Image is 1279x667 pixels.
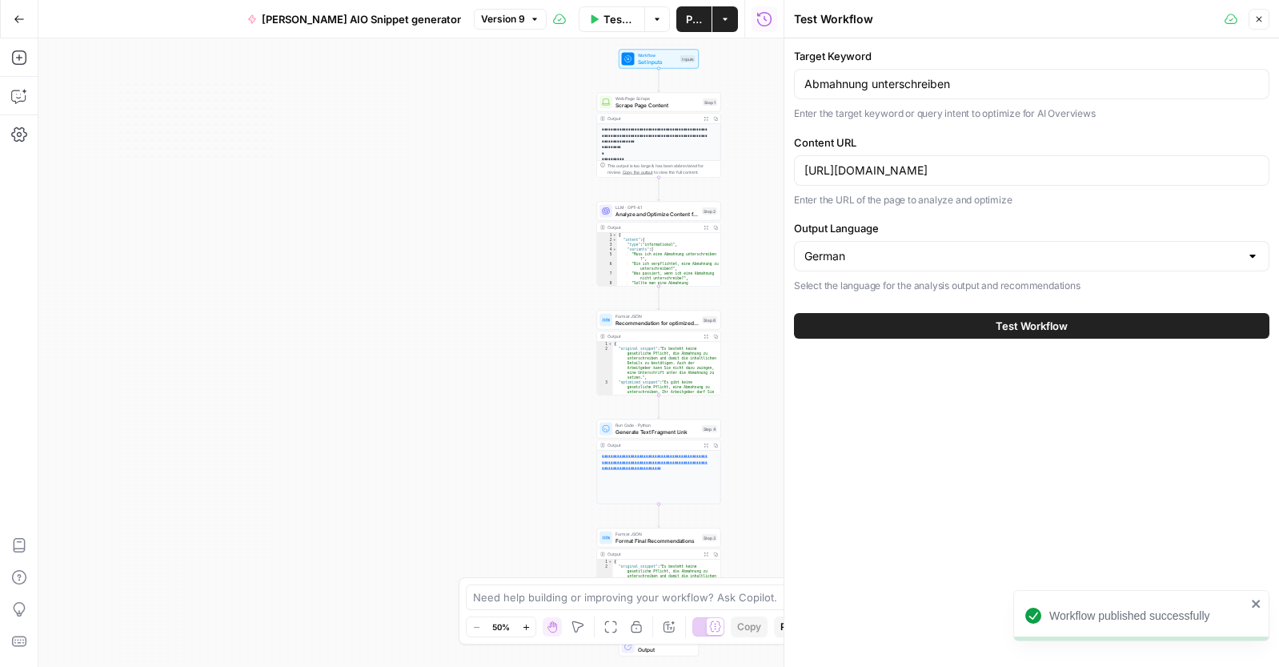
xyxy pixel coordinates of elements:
span: Copy [737,620,761,634]
span: LLM · GPT-4.1 [615,204,699,211]
div: Workflow published successfully [1049,608,1246,624]
div: Output [607,333,699,340]
span: Output [638,645,692,653]
div: Format JSONFormat Final RecommendationsStep 3Output{ "original_snippet":"Es besteht keine gesetzl... [597,528,721,613]
div: Step 3 [702,534,717,541]
span: Analyze and Optimize Content for AI Overview [615,210,699,218]
g: Edge from step_6 to step_4 [658,396,660,419]
span: Format Final Recommendations [615,536,699,544]
span: Copy the output [623,170,653,175]
div: 1 [597,560,613,565]
div: 3 [597,380,613,404]
div: Step 1 [703,98,717,106]
div: 2 [597,565,613,598]
span: Publish [686,11,702,27]
div: Output [607,115,699,122]
g: Edge from step_2 to step_6 [658,287,660,310]
div: Inputs [680,55,696,62]
label: Output Language [794,220,1269,236]
div: This output is too large & has been abbreviated for review. to view the full content. [607,163,717,175]
span: Toggle code folding, rows 2 through 11 [612,238,617,243]
div: 4 [597,247,617,252]
button: close [1251,597,1262,610]
div: Output [607,442,699,448]
span: Workflow [638,52,678,58]
div: Output [607,224,699,231]
div: Format JSONRecommendation for optimized snippetStep 6Output{ "original_snippet":"Es besteht keine... [597,311,721,396]
div: EndOutput [597,637,721,657]
input: e.g., how to clean suede shoes [804,76,1259,92]
p: Enter the URL of the page to analyze and optimize [794,192,1269,208]
p: Select the language for the analysis output and recommendations [794,278,1269,294]
span: Toggle code folding, rows 1 through 4 [608,342,613,347]
g: Edge from step_1 to step_2 [658,178,660,201]
div: 7 [597,271,617,281]
div: 1 [597,233,617,238]
span: Version 9 [481,12,525,26]
span: Scrape Page Content [615,101,700,109]
div: 2 [597,347,613,380]
button: Copy [731,617,768,637]
span: Test Workflow [603,11,635,27]
span: Format JSON [615,531,699,537]
div: 8 [597,281,617,291]
g: Edge from start to step_1 [658,69,660,92]
label: Target Keyword [794,48,1269,64]
span: Set Inputs [638,58,678,66]
button: Paste [774,617,813,637]
span: 50% [492,621,510,633]
span: Run Code · Python [615,422,699,428]
button: Test Workflow [794,313,1269,339]
span: Toggle code folding, rows 1 through 5 [608,560,613,565]
input: German [804,248,1240,264]
button: [PERSON_NAME] AIO Snippet generator [238,6,471,32]
span: Recommendation for optimized snippet [615,319,699,327]
span: [PERSON_NAME] AIO Snippet generator [262,11,461,27]
span: Web Page Scrape [615,95,700,102]
div: 5 [597,252,617,262]
div: WorkflowSet InputsInputs [597,50,721,69]
button: Version 9 [474,9,547,30]
input: https://example.com/article [804,163,1259,179]
button: Test Workflow [579,6,645,32]
span: Test Workflow [996,318,1068,334]
button: Publish [676,6,712,32]
p: Enter the target keyword or query intent to optimize for AI Overviews [794,106,1269,122]
div: 6 [597,262,617,271]
span: Generate Text Fragment Link [615,428,699,436]
span: Toggle code folding, rows 1 through 222 [612,233,617,238]
div: Step 2 [702,207,717,215]
div: Step 6 [702,316,717,323]
div: 1 [597,342,613,347]
div: Output [607,551,699,557]
div: Step 4 [702,425,718,432]
span: Toggle code folding, rows 4 through 10 [612,247,617,252]
div: 3 [597,243,617,247]
g: Edge from step_4 to step_3 [658,504,660,528]
span: Format JSON [615,313,699,319]
label: Content URL [794,135,1269,151]
div: LLM · GPT-4.1Analyze and Optimize Content for AI OverviewStep 2Output{ "intent":{ "type":"informa... [597,202,721,287]
div: 2 [597,238,617,243]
